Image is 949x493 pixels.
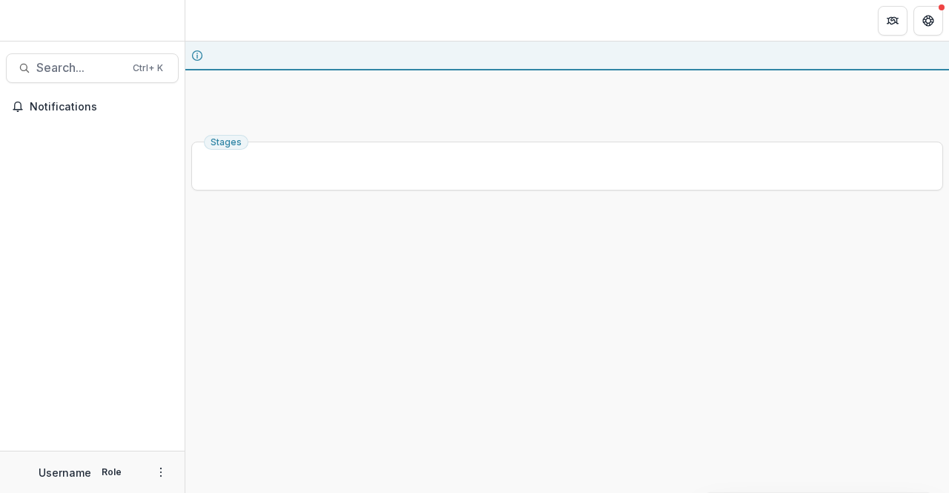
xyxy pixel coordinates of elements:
p: Username [39,465,91,480]
button: Partners [878,6,907,36]
button: More [152,463,170,481]
div: Ctrl + K [130,60,166,76]
span: Stages [211,137,242,148]
span: Search... [36,61,124,75]
span: Notifications [30,101,173,113]
button: Get Help [913,6,943,36]
p: Role [97,466,126,479]
button: Search... [6,53,179,83]
button: Notifications [6,95,179,119]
